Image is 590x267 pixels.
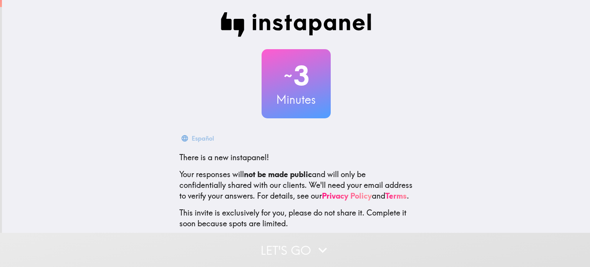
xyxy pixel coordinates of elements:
h2: 3 [262,60,331,91]
h3: Minutes [262,91,331,108]
a: Privacy Policy [322,191,372,201]
b: not be made public [244,169,312,179]
button: Español [179,131,217,146]
p: Your responses will and will only be confidentially shared with our clients. We'll need your emai... [179,169,413,201]
span: There is a new instapanel! [179,153,269,162]
p: This invite is exclusively for you, please do not share it. Complete it soon because spots are li... [179,207,413,229]
span: ~ [283,64,293,87]
img: Instapanel [221,12,371,37]
div: Español [192,133,214,144]
a: Terms [385,191,407,201]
